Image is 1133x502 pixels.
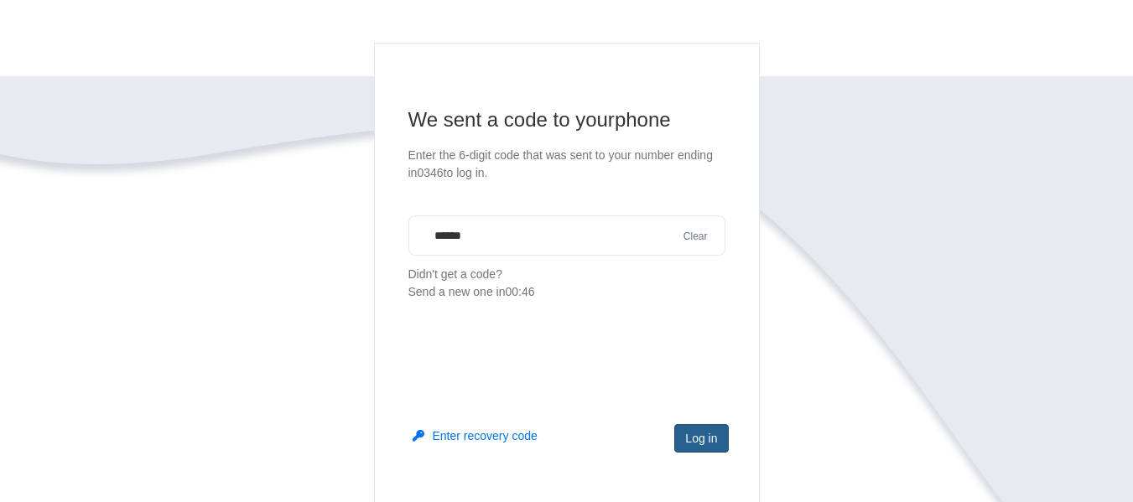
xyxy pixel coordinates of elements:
[408,266,725,301] p: Didn't get a code?
[408,106,725,133] h1: We sent a code to your phone
[674,424,728,453] button: Log in
[678,229,713,245] button: Clear
[408,147,725,182] p: Enter the 6-digit code that was sent to your number ending in 0346 to log in.
[408,283,725,301] div: Send a new one in 00:46
[413,427,538,444] button: Enter recovery code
